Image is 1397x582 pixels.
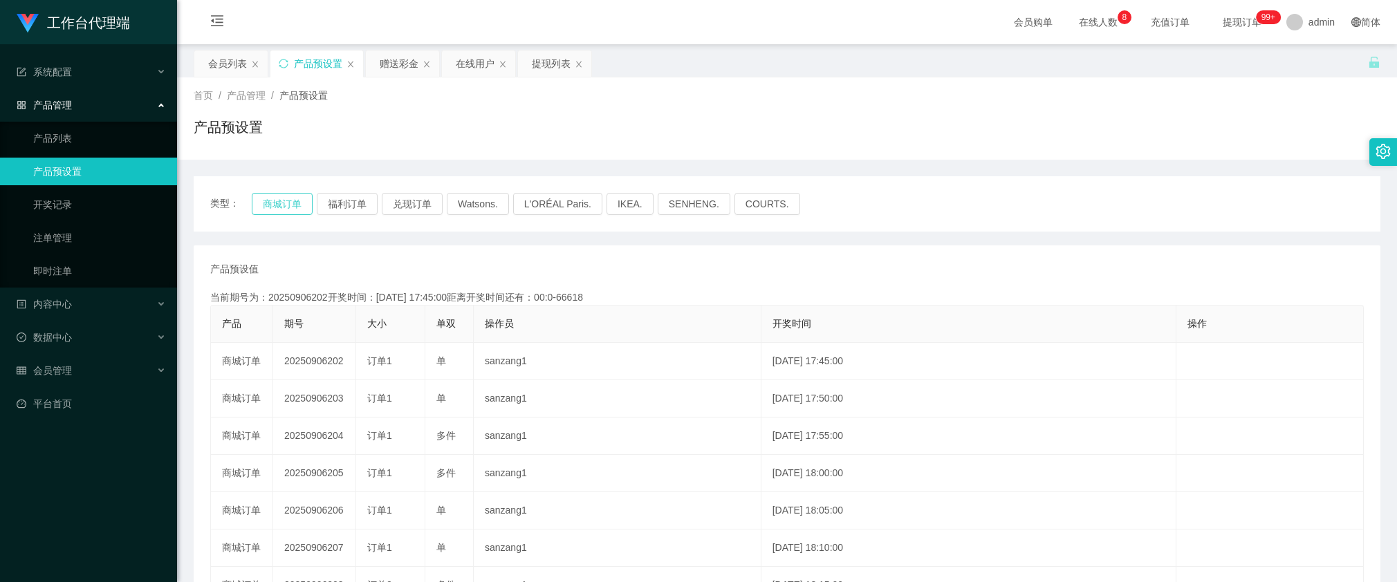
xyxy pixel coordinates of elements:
button: COURTS. [734,193,800,215]
sup: 8 [1118,10,1131,24]
td: 20250906207 [273,529,356,567]
i: 图标: setting [1376,144,1391,159]
td: 20250906202 [273,343,356,380]
span: / [219,90,221,101]
span: 类型： [210,193,252,215]
i: 图标: close [575,60,583,68]
td: 商城订单 [211,529,273,567]
td: [DATE] 18:00:00 [761,455,1177,492]
span: 操作 [1187,318,1207,329]
h1: 工作台代理端 [47,1,130,45]
td: [DATE] 17:45:00 [761,343,1177,380]
span: 系统配置 [17,66,72,77]
button: 商城订单 [252,193,313,215]
i: 图标: table [17,366,26,375]
span: 充值订单 [1144,17,1196,27]
i: 图标: close [346,60,355,68]
a: 注单管理 [33,224,166,252]
i: 图标: unlock [1368,56,1380,68]
span: / [271,90,274,101]
span: 多件 [436,430,456,441]
a: 产品列表 [33,124,166,152]
button: IKEA. [607,193,654,215]
td: [DATE] 18:10:00 [761,529,1177,567]
i: 图标: sync [279,59,288,68]
td: sanzang1 [474,343,761,380]
span: 多件 [436,467,456,478]
button: SENHENG. [658,193,730,215]
span: 单 [436,355,446,366]
td: 商城订单 [211,380,273,417]
i: 图标: form [17,67,26,77]
span: 数据中心 [17,332,72,343]
a: 开奖记录 [33,191,166,218]
td: sanzang1 [474,380,761,417]
span: 操作员 [485,318,514,329]
i: 图标: appstore-o [17,100,26,110]
div: 当前期号为：20250906202开奖时间：[DATE] 17:45:00距离开奖时间还有：00:0-66618 [210,290,1364,305]
span: 在线人数 [1072,17,1125,27]
td: sanzang1 [474,529,761,567]
i: 图标: check-circle-o [17,332,26,342]
div: 在线用户 [456,50,494,77]
span: 产品预设置 [279,90,328,101]
td: 20250906203 [273,380,356,417]
span: 单 [436,393,446,404]
a: 工作台代理端 [17,17,130,28]
i: 图标: menu-fold [194,1,241,45]
td: [DATE] 18:05:00 [761,492,1177,529]
span: 订单1 [367,393,392,404]
td: 商城订单 [211,417,273,455]
div: 提现列表 [532,50,571,77]
i: 图标: close [251,60,259,68]
div: 产品预设置 [294,50,342,77]
span: 产品管理 [227,90,266,101]
button: Watsons. [447,193,509,215]
span: 单 [436,542,446,553]
div: 会员列表 [208,50,247,77]
p: 8 [1122,10,1127,24]
span: 会员管理 [17,365,72,376]
h1: 产品预设置 [194,117,263,138]
span: 内容中心 [17,299,72,310]
td: sanzang1 [474,492,761,529]
button: L'ORÉAL Paris. [513,193,602,215]
img: logo.9652507e.png [17,14,39,33]
td: 20250906206 [273,492,356,529]
span: 订单1 [367,467,392,478]
a: 即时注单 [33,257,166,285]
span: 订单1 [367,430,392,441]
span: 产品预设值 [210,262,259,276]
a: 图标: dashboard平台首页 [17,390,166,417]
span: 订单1 [367,505,392,516]
span: 首页 [194,90,213,101]
span: 提现订单 [1216,17,1268,27]
button: 福利订单 [317,193,378,215]
td: sanzang1 [474,417,761,455]
span: 产品管理 [17,100,72,111]
td: 商城订单 [211,455,273,492]
i: 图标: close [423,60,431,68]
div: 赠送彩金 [380,50,418,77]
span: 单双 [436,318,456,329]
span: 订单1 [367,542,392,553]
td: sanzang1 [474,455,761,492]
td: [DATE] 17:50:00 [761,380,1177,417]
sup: 1102 [1256,10,1281,24]
span: 期号 [284,318,304,329]
a: 产品预设置 [33,158,166,185]
span: 单 [436,505,446,516]
i: 图标: profile [17,299,26,309]
td: 商城订单 [211,492,273,529]
td: [DATE] 17:55:00 [761,417,1177,455]
i: 图标: close [499,60,507,68]
td: 20250906204 [273,417,356,455]
span: 产品 [222,318,241,329]
span: 开奖时间 [772,318,811,329]
span: 大小 [367,318,387,329]
span: 订单1 [367,355,392,366]
td: 20250906205 [273,455,356,492]
button: 兑现订单 [382,193,443,215]
td: 商城订单 [211,343,273,380]
i: 图标: global [1351,17,1361,27]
